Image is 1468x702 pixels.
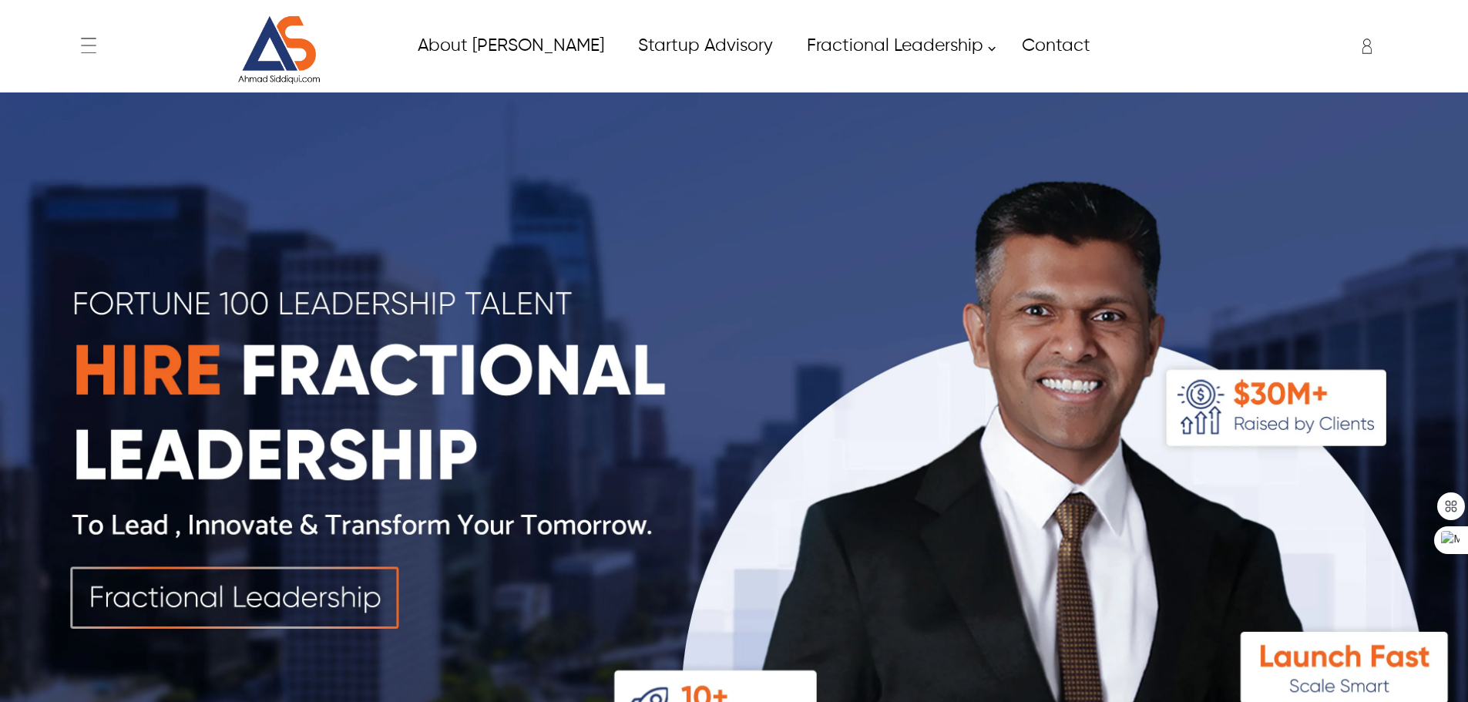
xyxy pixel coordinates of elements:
img: Website Logo for Ahmad Siddiqui [221,15,337,85]
a: Website Logo for Ahmad Siddiqui [193,15,365,85]
a: Startup Advisory [620,29,789,63]
a: About Ahmad [400,29,620,63]
a: Fractional Leadership [789,29,1004,63]
a: Contact [1004,29,1107,63]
